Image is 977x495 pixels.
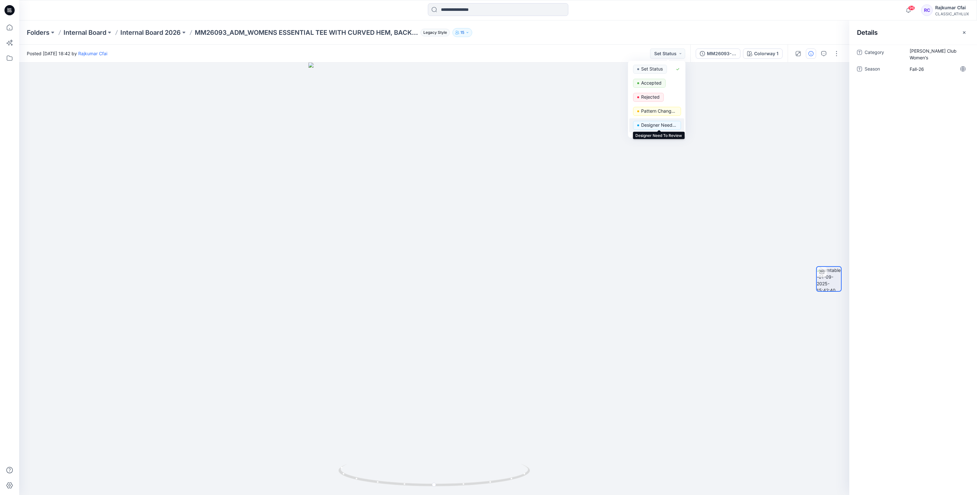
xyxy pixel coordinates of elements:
div: RC [921,4,933,16]
div: MM26093-WOMENS ESSENTIAL TEE WITH CURVED HEM, BACK YOKE, & SPLIT BACK SEAM [707,50,736,57]
a: Internal Board 2026 [120,28,181,37]
span: Posted [DATE] 18:42 by [27,50,107,57]
p: 15 [460,29,464,36]
span: Fall-26 [910,66,965,72]
button: Colorway 1 [743,49,783,59]
p: Pattern Changes Requested [641,107,677,115]
p: Designer Need To Review [641,121,677,129]
button: 15 [452,28,472,37]
span: Sams Club Women's [910,48,965,61]
div: Colorway 1 [754,50,778,57]
span: Category [865,49,903,61]
span: 96 [908,5,915,11]
p: MM26093_ADM_WOMENS ESSENTIAL TEE WITH CURVED HEM, BACK YOKE, & SPLIT BACK SEAM [195,28,418,37]
p: Accepted [641,79,662,87]
span: Legacy Style [420,29,450,36]
button: Details [806,49,816,59]
span: Season [865,65,903,74]
a: Folders [27,28,49,37]
button: MM26093-WOMENS ESSENTIAL TEE WITH CURVED HEM, BACK YOKE, & SPLIT BACK SEAM [696,49,740,59]
h2: Details [857,29,878,36]
p: Dropped \ Not proceeding [641,135,677,143]
button: Legacy Style [418,28,450,37]
div: CLASSIC_ATHLUX [935,11,969,16]
img: turntable-01-09-2025-15:42:40 [817,267,841,291]
a: Internal Board [64,28,106,37]
div: Rajkumar Cfai [935,4,969,11]
p: Set Status [641,65,663,73]
a: Rajkumar Cfai [78,51,107,56]
p: Rejected [641,93,660,101]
